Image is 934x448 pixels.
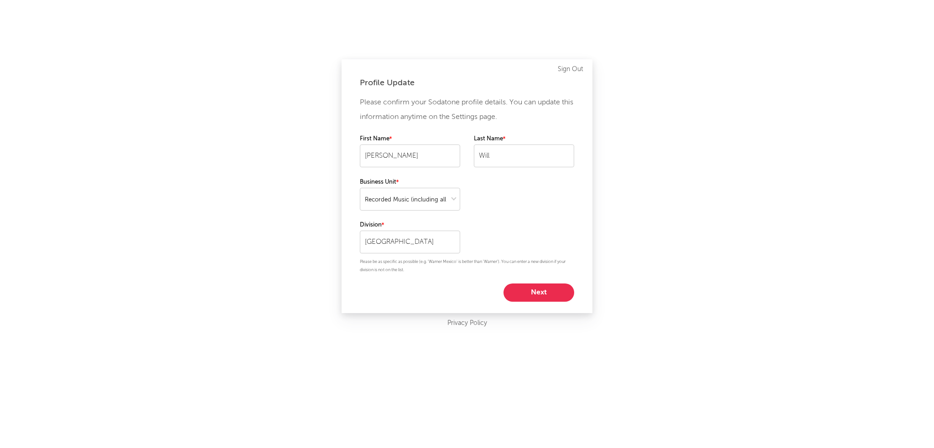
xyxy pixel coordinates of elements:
div: Profile Update [360,77,574,88]
input: Your last name [474,144,574,167]
a: Privacy Policy [447,318,487,329]
label: Division [360,220,460,231]
p: Please be as specific as possible (e.g. 'Warner Mexico' is better than 'Warner'). You can enter a... [360,258,574,274]
button: Next [503,283,574,302]
label: First Name [360,134,460,144]
input: Your first name [360,144,460,167]
p: Please confirm your Sodatone profile details. You can update this information anytime on the Sett... [360,95,574,124]
label: Last Name [474,134,574,144]
input: Your division [360,231,460,253]
a: Sign Out [558,64,583,75]
label: Business Unit [360,177,460,188]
